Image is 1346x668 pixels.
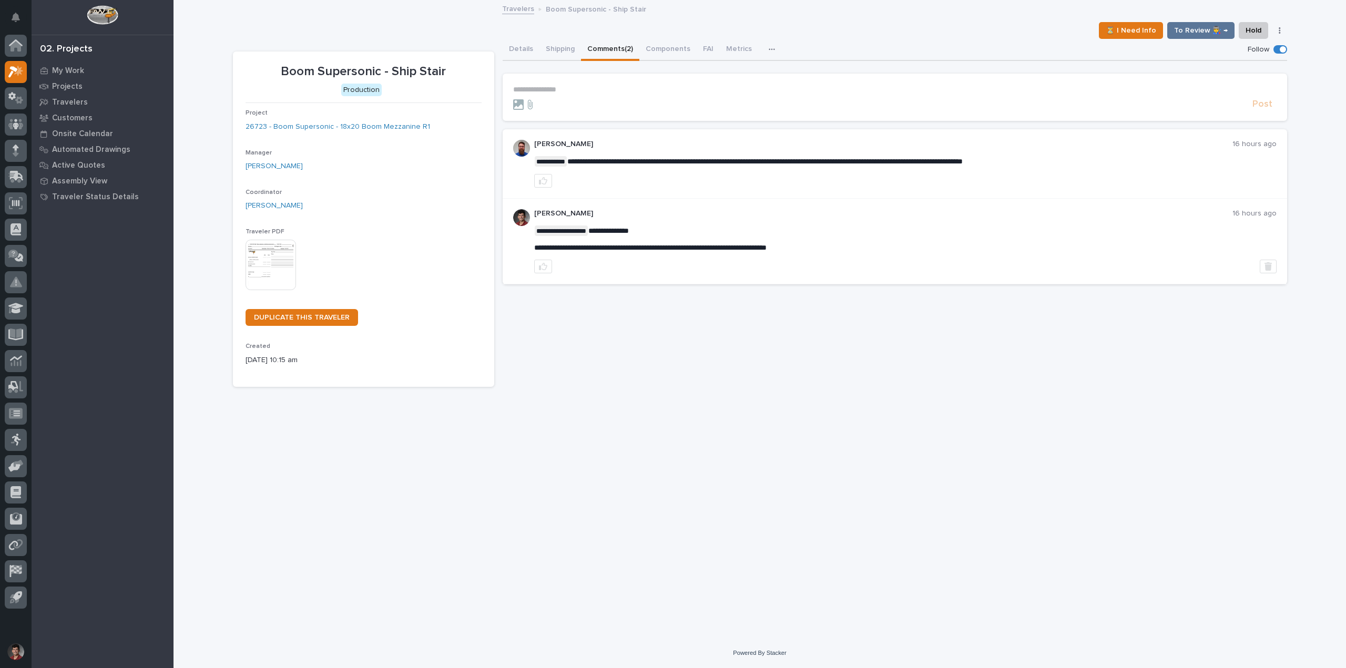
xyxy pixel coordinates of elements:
button: Post [1248,98,1277,110]
span: Traveler PDF [246,229,284,235]
a: My Work [32,63,174,78]
button: Delete post [1260,260,1277,273]
a: Travelers [32,94,174,110]
a: Customers [32,110,174,126]
span: Manager [246,150,272,156]
a: 26723 - Boom Supersonic - 18x20 Boom Mezzanine R1 [246,121,430,132]
p: Boom Supersonic - Ship Stair [246,64,482,79]
button: Comments (2) [581,39,639,61]
p: 16 hours ago [1232,140,1277,149]
span: ⏳ I Need Info [1106,24,1156,37]
button: To Review 👨‍🏭 → [1167,22,1235,39]
button: ⏳ I Need Info [1099,22,1163,39]
p: Customers [52,114,93,123]
a: Travelers [502,2,534,14]
button: Components [639,39,697,61]
a: DUPLICATE THIS TRAVELER [246,309,358,326]
p: [PERSON_NAME] [534,140,1232,149]
p: Assembly View [52,177,107,186]
a: Active Quotes [32,157,174,173]
p: Follow [1248,45,1269,54]
span: Coordinator [246,189,282,196]
p: 16 hours ago [1232,209,1277,218]
span: Hold [1246,24,1261,37]
a: Automated Drawings [32,141,174,157]
span: DUPLICATE THIS TRAVELER [254,314,350,321]
p: Onsite Calendar [52,129,113,139]
a: Powered By Stacker [733,650,786,656]
p: Automated Drawings [52,145,130,155]
p: Projects [52,82,83,91]
img: ROij9lOReuV7WqYxWfnW [513,209,530,226]
div: Notifications [13,13,27,29]
a: Traveler Status Details [32,189,174,204]
a: Assembly View [32,173,174,189]
button: Details [503,39,539,61]
span: Project [246,110,268,116]
a: [PERSON_NAME] [246,200,303,211]
button: like this post [534,260,552,273]
a: Projects [32,78,174,94]
button: Shipping [539,39,581,61]
span: Created [246,343,270,350]
button: Metrics [720,39,758,61]
button: like this post [534,174,552,188]
p: [PERSON_NAME] [534,209,1232,218]
p: Travelers [52,98,88,107]
button: users-avatar [5,641,27,663]
button: FAI [697,39,720,61]
img: 6hTokn1ETDGPf9BPokIQ [513,140,530,157]
p: Active Quotes [52,161,105,170]
button: Notifications [5,6,27,28]
span: Post [1252,98,1272,110]
p: Boom Supersonic - Ship Stair [546,3,646,14]
a: Onsite Calendar [32,126,174,141]
button: Hold [1239,22,1268,39]
a: [PERSON_NAME] [246,161,303,172]
span: To Review 👨‍🏭 → [1174,24,1228,37]
p: Traveler Status Details [52,192,139,202]
img: Workspace Logo [87,5,118,25]
p: My Work [52,66,84,76]
div: 02. Projects [40,44,93,55]
div: Production [341,84,382,97]
p: [DATE] 10:15 am [246,355,482,366]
